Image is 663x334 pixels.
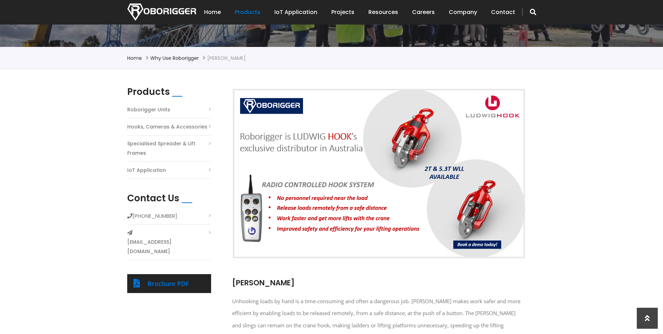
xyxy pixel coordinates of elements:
a: IoT Application [127,166,166,175]
a: Resources [368,1,398,23]
a: Roborigger Units [127,105,170,114]
a: IoT Application [274,1,317,23]
h2: Contact Us [127,193,179,204]
img: Nortech [127,4,196,21]
li: [PERSON_NAME] [207,54,246,62]
a: Projects [331,1,354,23]
a: Home [127,55,142,62]
h2: Products [127,86,170,97]
a: Why use Roborigger [150,55,199,62]
a: Careers [412,1,435,23]
a: Brochure PDF [147,279,189,288]
a: Home [204,1,221,23]
a: Products [235,1,260,23]
a: Hooks, Cameras & Accessories [127,122,207,132]
a: Contact [491,1,515,23]
li: [PHONE_NUMBER] [127,211,211,224]
a: Company [449,1,477,23]
a: Specialised Spreader & Lift Frames [127,139,211,158]
a: [EMAIL_ADDRESS][DOMAIN_NAME] [127,237,211,256]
